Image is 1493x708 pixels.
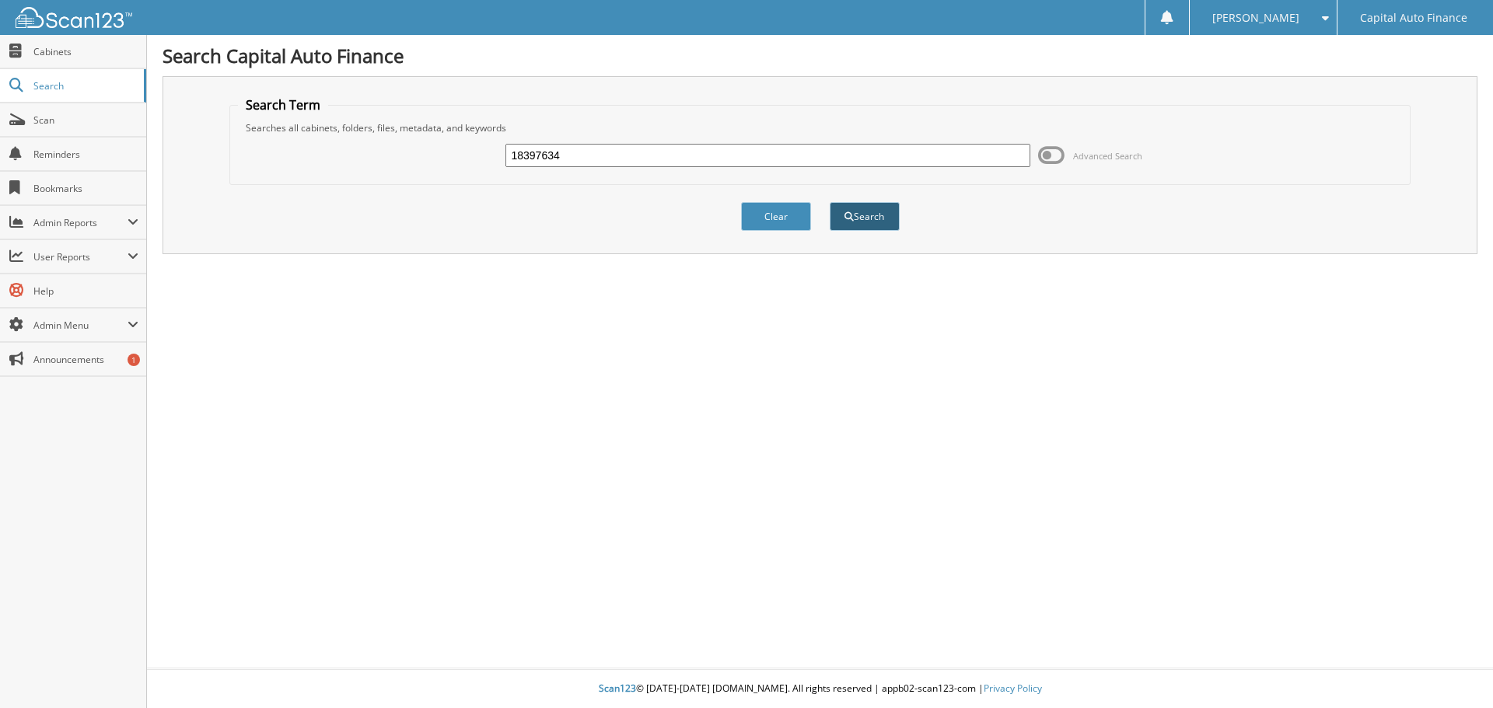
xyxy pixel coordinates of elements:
span: Reminders [33,148,138,161]
div: 1 [128,354,140,366]
span: [PERSON_NAME] [1212,13,1299,23]
button: Search [830,202,900,231]
span: Admin Reports [33,216,128,229]
a: Privacy Policy [984,682,1042,695]
legend: Search Term [238,96,328,113]
span: Announcements [33,353,138,366]
span: Scan123 [599,682,636,695]
div: © [DATE]-[DATE] [DOMAIN_NAME]. All rights reserved | appb02-scan123-com | [147,670,1493,708]
span: Scan [33,113,138,127]
span: Cabinets [33,45,138,58]
div: Searches all cabinets, folders, files, metadata, and keywords [238,121,1403,134]
button: Clear [741,202,811,231]
span: Advanced Search [1073,150,1142,162]
span: Bookmarks [33,182,138,195]
span: Help [33,284,138,298]
span: User Reports [33,250,128,263]
span: Search [33,79,136,92]
span: Capital Auto Finance [1360,13,1467,23]
img: scan123-logo-white.svg [16,7,132,28]
h1: Search Capital Auto Finance [163,43,1477,68]
span: Admin Menu [33,319,128,332]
